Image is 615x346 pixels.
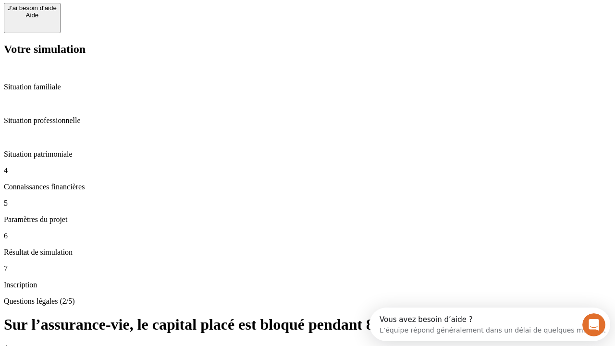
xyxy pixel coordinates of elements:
div: Aide [8,12,57,19]
h1: Sur l’assurance-vie, le capital placé est bloqué pendant 8 ans ? [4,316,611,334]
iframe: Intercom live chat [582,313,605,336]
div: Ouvrir le Messenger Intercom [4,4,265,30]
p: Situation patrimoniale [4,150,611,159]
p: Paramètres du projet [4,215,611,224]
button: J’ai besoin d'aideAide [4,3,61,33]
p: Situation professionnelle [4,116,611,125]
p: Questions légales (2/5) [4,297,611,306]
div: Vous avez besoin d’aide ? [10,8,236,16]
p: Inscription [4,281,611,289]
p: 6 [4,232,611,240]
p: 4 [4,166,611,175]
p: Situation familiale [4,83,611,91]
p: Résultat de simulation [4,248,611,257]
p: 7 [4,264,611,273]
p: Connaissances financières [4,183,611,191]
p: 5 [4,199,611,208]
h2: Votre simulation [4,43,611,56]
div: L’équipe répond généralement dans un délai de quelques minutes. [10,16,236,26]
iframe: Intercom live chat discovery launcher [369,308,610,341]
div: J’ai besoin d'aide [8,4,57,12]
